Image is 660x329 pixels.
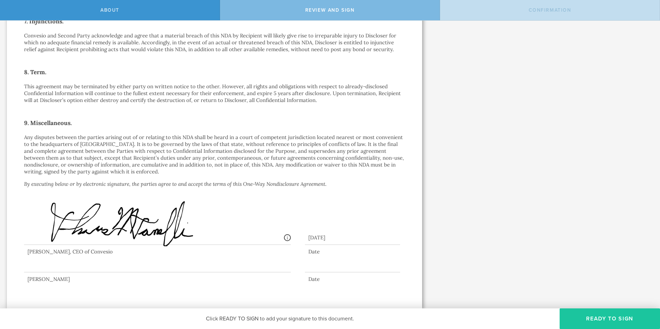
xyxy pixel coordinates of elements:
[24,181,405,188] p: .
[24,276,291,283] div: [PERSON_NAME]
[305,227,400,245] div: [DATE]
[27,196,209,246] img: SBTCTCXkPfAAAAAElFTkSuQmCC
[100,7,119,13] span: About
[305,276,400,283] div: Date
[24,32,405,53] p: Convesio and Second Party acknowledge and agree that a material breach of this NDA by Recipient w...
[24,134,405,175] p: Any disputes between the parties arising out of or relating to this NDA shall be heard in a court...
[24,117,405,128] h2: 9. Miscellaneous.
[24,83,405,104] p: This agreement may be terminated by either party on written notice to the other. However, all rig...
[24,16,405,27] h2: 7. Injunctions.
[560,308,660,329] button: Ready to Sign
[305,7,355,13] span: Review and sign
[24,181,325,187] i: By executing below or by electronic signature, the parties agree to and accept the terms of this ...
[24,67,405,78] h2: 8. Term.
[529,7,571,13] span: Confirmation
